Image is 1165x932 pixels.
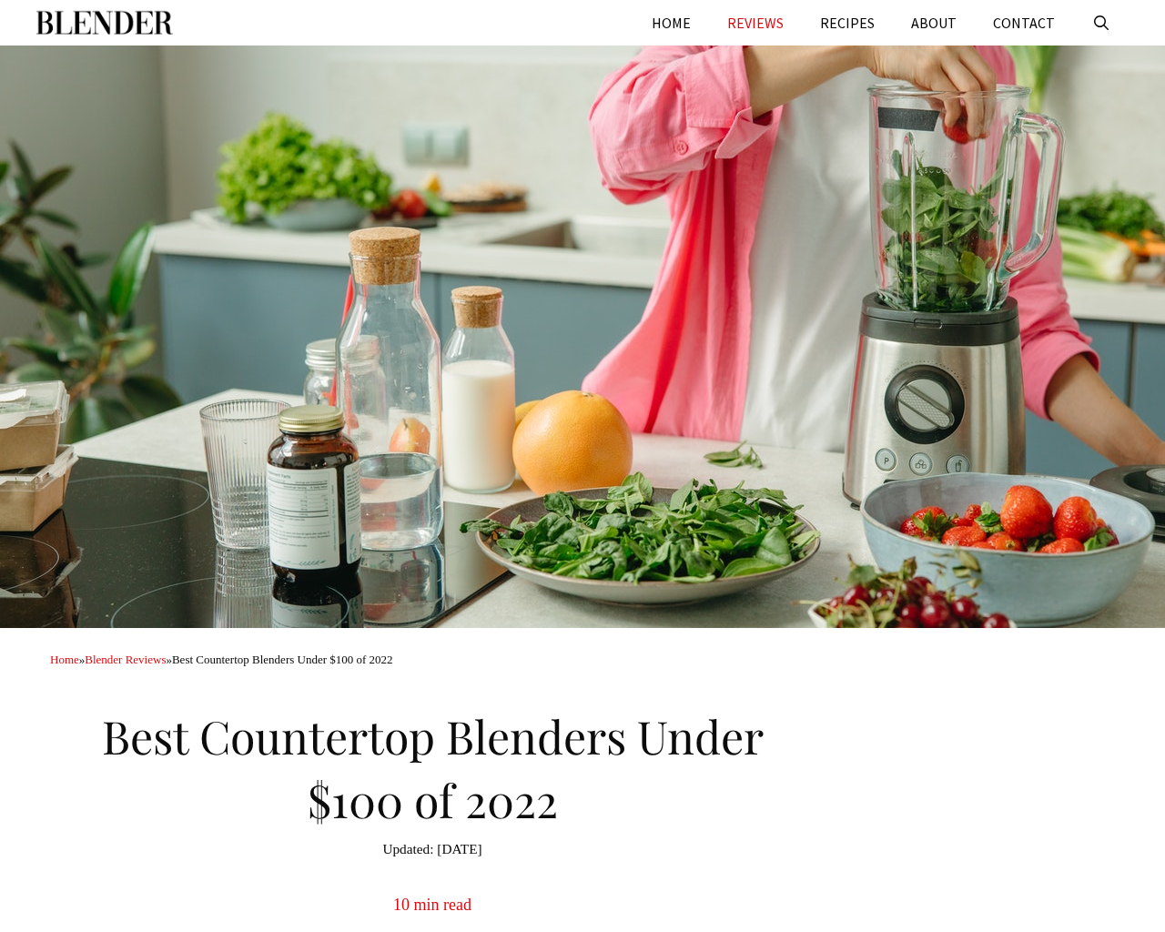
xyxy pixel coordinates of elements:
a: Blender Reviews [85,653,166,666]
span: » » [50,653,393,666]
span: min read [414,896,471,914]
time: [DATE] [382,839,481,860]
a: Home [50,653,79,666]
span: 10 [393,896,410,914]
h1: Best Countertop Blenders Under $100 of 2022 [50,695,815,832]
span: Best Countertop Blenders Under $100 of 2022 [172,653,393,666]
